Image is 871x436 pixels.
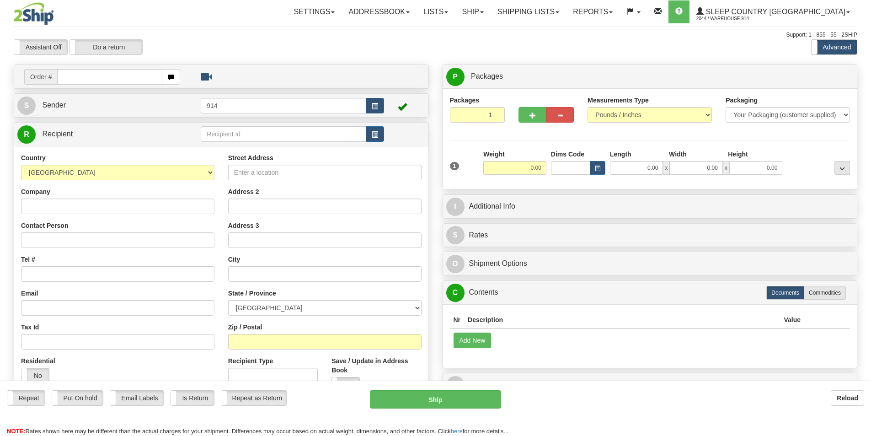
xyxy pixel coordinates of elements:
[566,0,620,23] a: Reports
[834,161,850,175] div: ...
[446,198,465,216] span: I
[669,150,687,159] label: Width
[228,255,240,264] label: City
[171,391,214,405] label: Is Return
[726,96,758,105] label: Packaging
[491,0,566,23] a: Shipping lists
[17,125,36,144] span: R
[201,98,366,113] input: Sender Id
[228,153,273,162] label: Street Address
[228,221,259,230] label: Address 3
[551,150,584,159] label: Dims Code
[331,356,421,375] label: Save / Update in Address Book
[446,255,465,273] span: O
[228,289,276,298] label: State / Province
[696,14,765,23] span: 2044 / Warehouse 914
[21,221,68,230] label: Contact Person
[287,0,342,23] a: Settings
[24,69,57,85] span: Order #
[42,101,66,109] span: Sender
[831,390,864,406] button: Reload
[446,67,854,86] a: P Packages
[728,150,748,159] label: Height
[610,150,631,159] label: Length
[342,0,417,23] a: Addressbook
[228,165,422,180] input: Enter a location
[228,356,273,366] label: Recipient Type
[14,2,54,25] img: logo2044.jpg
[663,161,669,175] span: x
[446,226,854,245] a: $Rates
[446,68,465,86] span: P
[450,96,480,105] label: Packages
[588,96,649,105] label: Measurements Type
[450,162,460,170] span: 1
[21,255,35,264] label: Tel #
[450,312,465,328] th: Nr
[17,97,36,115] span: S
[850,171,870,264] iframe: chat widget
[21,356,55,366] label: Residential
[7,391,45,405] label: Repeat
[766,286,804,300] label: Documents
[446,226,465,244] span: $
[446,376,854,394] a: RReturn Shipment
[446,284,465,302] span: C
[780,312,804,328] th: Value
[221,391,287,405] label: Repeat as Return
[812,40,857,54] label: Advanced
[332,377,359,392] label: No
[42,130,73,138] span: Recipient
[21,323,39,332] label: Tax Id
[446,254,854,273] a: OShipment Options
[704,8,845,16] span: Sleep Country [GEOGRAPHIC_DATA]
[201,126,366,142] input: Recipient Id
[21,153,46,162] label: Country
[804,286,846,300] label: Commodities
[14,40,67,54] label: Assistant Off
[110,391,164,405] label: Email Labels
[837,394,858,402] b: Reload
[17,96,201,115] a: S Sender
[370,390,501,409] button: Ship
[70,40,142,54] label: Do a return
[228,323,262,332] label: Zip / Postal
[21,289,38,298] label: Email
[464,312,780,328] th: Description
[446,376,465,394] span: R
[483,150,504,159] label: Weight
[446,197,854,216] a: IAdditional Info
[21,368,49,383] label: No
[417,0,455,23] a: Lists
[21,187,50,196] label: Company
[451,428,463,435] a: here
[454,333,492,348] button: Add New
[17,125,181,144] a: R Recipient
[14,31,857,39] div: Support: 1 - 855 - 55 - 2SHIP
[455,0,490,23] a: Ship
[471,72,503,80] span: Packages
[228,187,259,196] label: Address 2
[446,283,854,302] a: CContents
[52,391,103,405] label: Put On hold
[689,0,857,23] a: Sleep Country [GEOGRAPHIC_DATA] 2044 / Warehouse 914
[7,428,25,435] span: NOTE:
[723,161,729,175] span: x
